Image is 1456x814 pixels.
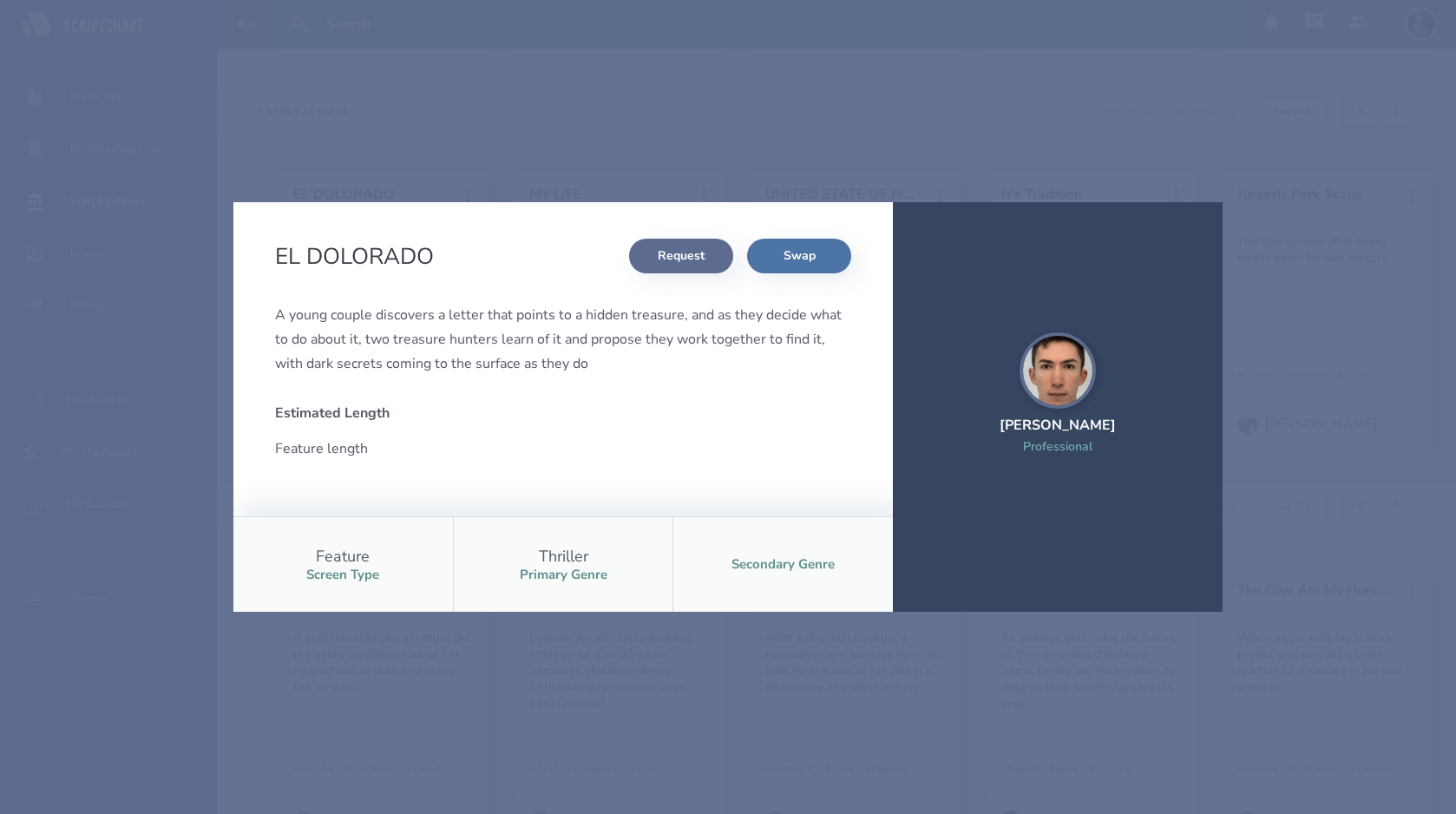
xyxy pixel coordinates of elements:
div: Feature length [275,437,549,461]
button: Request [629,239,733,273]
div: A young couple discovers a letter that points to a hidden treasure, and as they decide what to do... [275,303,851,376]
div: Professional [1000,438,1116,455]
div: Thriller [539,546,588,567]
div: Feature [316,546,370,567]
img: user_1756948650-crop.jpg [1020,332,1096,409]
div: Primary Genre [520,567,607,583]
h2: EL DOLORADO [275,241,441,272]
div: Screen Type [306,567,379,583]
a: [PERSON_NAME]Professional [1000,332,1116,476]
div: Secondary Genre [731,556,835,573]
div: Estimated Length [275,404,549,423]
div: [PERSON_NAME] [1000,416,1116,435]
button: Swap [747,239,851,273]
